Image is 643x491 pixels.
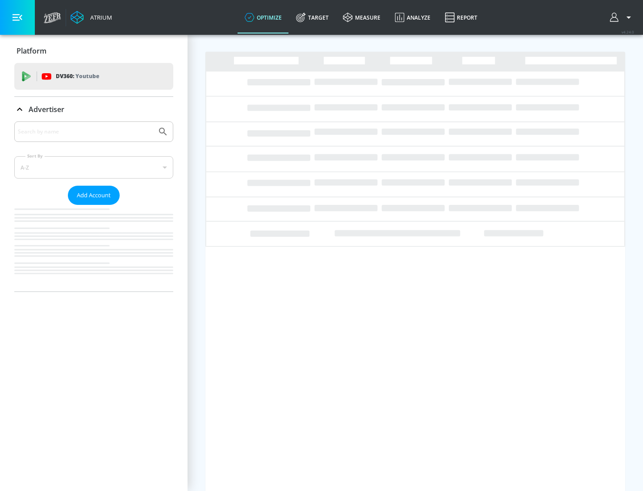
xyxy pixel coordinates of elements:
span: v 4.24.0 [622,29,634,34]
a: Analyze [388,1,438,33]
input: Search by name [18,126,153,137]
div: DV360: Youtube [14,63,173,90]
a: optimize [238,1,289,33]
span: Add Account [77,190,111,200]
div: Platform [14,38,173,63]
a: measure [336,1,388,33]
p: Youtube [75,71,99,81]
label: Sort By [25,153,45,159]
div: A-Z [14,156,173,179]
a: Target [289,1,336,33]
p: Platform [17,46,46,56]
a: Atrium [71,11,112,24]
p: Advertiser [29,104,64,114]
nav: list of Advertiser [14,205,173,291]
a: Report [438,1,484,33]
button: Add Account [68,186,120,205]
div: Advertiser [14,121,173,291]
p: DV360: [56,71,99,81]
div: Atrium [87,13,112,21]
div: Advertiser [14,97,173,122]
